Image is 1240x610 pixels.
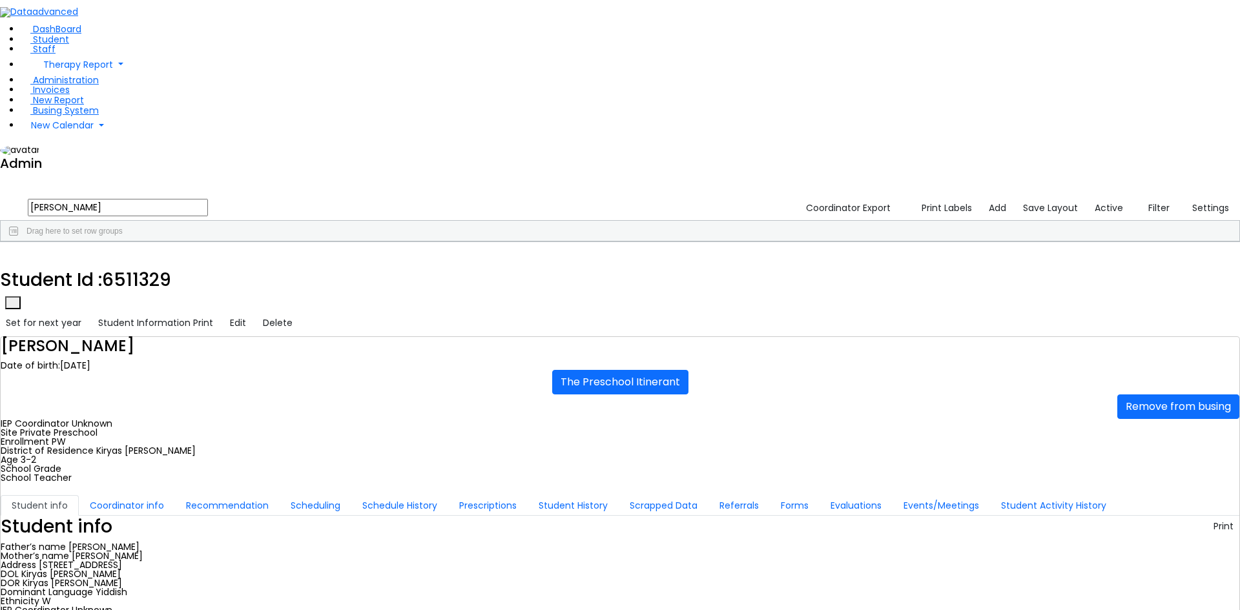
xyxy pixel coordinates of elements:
label: IEP Coordinator [1,419,69,428]
span: 3-2 [21,453,36,466]
span: Kiryas [PERSON_NAME] [21,567,121,580]
a: Add [983,198,1012,218]
button: Print [1208,516,1239,536]
button: Forms [770,495,820,516]
span: Kiryas [PERSON_NAME] [96,444,196,457]
label: Father’s name [1,542,66,551]
label: Site [1,428,17,437]
input: Search [28,199,208,216]
span: Therapy Report [43,58,113,71]
a: Administration [21,74,99,86]
span: Drag here to set row groups [26,227,123,236]
span: 6511329 [102,267,171,292]
button: Student Information Print [92,313,219,333]
span: [PERSON_NAME] [72,549,143,562]
label: Active [1089,198,1129,218]
label: School Teacher [1,473,72,482]
span: Invoices [33,83,70,96]
a: Staff [21,43,56,56]
span: Unknown [72,417,112,430]
span: DashBoard [33,23,81,36]
span: Student [33,33,69,46]
a: Student [21,33,69,46]
label: District of Residence [1,446,94,455]
button: Scrapped Data [619,495,708,516]
button: Print Labels [907,198,978,218]
span: Yiddish [96,585,127,598]
a: New Report [21,94,84,107]
a: Remove from busing [1117,394,1239,419]
h3: Student info [1,516,112,538]
button: Student info [1,495,79,516]
button: Delete [257,313,298,333]
span: PW [52,435,66,448]
span: Busing System [33,104,99,117]
a: Therapy Report [21,55,1240,76]
button: Prescriptions [448,495,528,516]
button: Edit [224,313,252,333]
button: Student History [528,495,619,516]
button: Filter [1131,198,1175,218]
a: Busing System [21,104,99,117]
button: Save Layout [1017,198,1084,218]
button: Events/Meetings [893,495,990,516]
button: Evaluations [820,495,893,516]
label: Ethnicity [1,596,39,605]
span: W [42,595,51,607]
h4: [PERSON_NAME] [1,337,1239,356]
label: Date of birth: [1,361,60,370]
button: Settings [1175,198,1235,218]
a: Invoices [21,83,70,96]
label: Mother’s name [1,551,69,560]
label: Address [1,560,36,569]
span: New Calendar [31,119,94,132]
div: [DATE] [1,361,1239,370]
button: Recommendation [175,495,280,516]
span: Administration [33,74,99,86]
label: Enrollment [1,437,49,446]
label: DOL [1,569,19,578]
span: Kiryas [PERSON_NAME] [23,576,122,589]
span: New Report [33,94,84,107]
button: Coordinator Export [798,198,896,218]
span: Staff [33,43,56,56]
button: Student Activity History [990,495,1117,516]
span: Remove from busing [1126,399,1231,414]
button: Referrals [708,495,770,516]
button: Scheduling [280,495,351,516]
span: [STREET_ADDRESS] [39,558,122,571]
span: Private Preschool [20,426,98,439]
label: DOR [1,578,20,587]
button: Coordinator info [79,495,175,516]
a: DashBoard [21,23,81,36]
a: New Calendar [21,116,1240,135]
span: [PERSON_NAME] [68,540,139,553]
label: Dominant Language [1,587,93,596]
label: Age [1,455,18,464]
label: School Grade [1,464,61,473]
a: The Preschool Itinerant [552,370,688,394]
button: Schedule History [351,495,448,516]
